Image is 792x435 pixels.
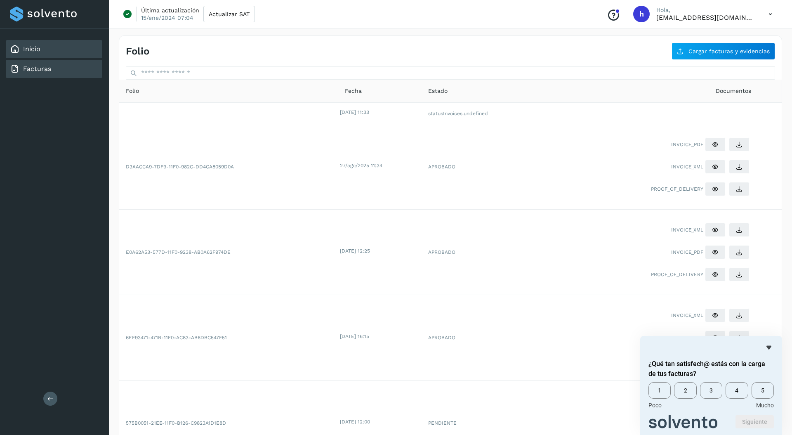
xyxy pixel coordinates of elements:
[688,48,770,54] span: Cargar facturas y evidencias
[203,6,255,22] button: Actualizar SAT
[648,382,671,399] span: 1
[422,295,553,381] td: APROBADO
[126,87,139,95] span: Folio
[119,210,338,295] td: E0A62A53-577D-11F0-9238-AB0A62F974DE
[674,382,696,399] span: 2
[141,14,193,21] p: 15/ene/2024 07:04
[648,402,662,409] span: Poco
[6,60,102,78] div: Facturas
[345,87,362,95] span: Fecha
[764,343,774,352] button: Ocultar encuesta
[752,382,774,399] span: 5
[209,11,250,17] span: Actualizar SAT
[23,45,40,53] a: Inicio
[141,7,199,14] p: Última actualización
[126,45,149,57] h4: Folio
[422,103,553,124] td: statusInvoices.undefined
[735,415,774,428] button: Siguiente pregunta
[340,109,420,116] div: [DATE] 11:33
[648,343,774,428] div: ¿Qué tan satisfech@ estás con la carga de tus facturas? Select an option from 1 to 5, with 1 bein...
[656,7,755,14] p: Hola,
[671,163,703,170] span: INVOICE_XML
[671,141,703,148] span: INVOICE_PDF
[671,312,703,319] span: INVOICE_XML
[656,14,755,21] p: hpineda@certustransportes.com
[340,247,420,255] div: [DATE] 12:25
[422,210,553,295] td: APROBADO
[340,418,420,426] div: [DATE] 12:00
[340,162,420,169] div: 27/ago/2025 11:34
[671,226,703,234] span: INVOICE_XML
[671,334,703,341] span: INVOICE_PDF
[651,185,703,193] span: PROOF_OF_DELIVERY
[422,124,553,210] td: APROBADO
[428,87,448,95] span: Estado
[726,382,748,399] span: 4
[716,87,751,95] span: Documentos
[23,65,51,73] a: Facturas
[648,359,774,379] h2: ¿Qué tan satisfech@ estás con la carga de tus facturas? Select an option from 1 to 5, with 1 bein...
[700,382,722,399] span: 3
[672,43,775,60] button: Cargar facturas y evidencias
[671,248,703,256] span: INVOICE_PDF
[648,382,774,409] div: ¿Qué tan satisfech@ estás con la carga de tus facturas? Select an option from 1 to 5, with 1 bein...
[119,295,338,381] td: 6EF93471-471B-11F0-AC83-AB6DBC547F51
[6,40,102,58] div: Inicio
[340,333,420,340] div: [DATE] 16:15
[119,124,338,210] td: D3AACCA9-7DF9-11F0-982C-DD4CA8059D0A
[756,402,774,409] span: Mucho
[651,271,703,278] span: PROOF_OF_DELIVERY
